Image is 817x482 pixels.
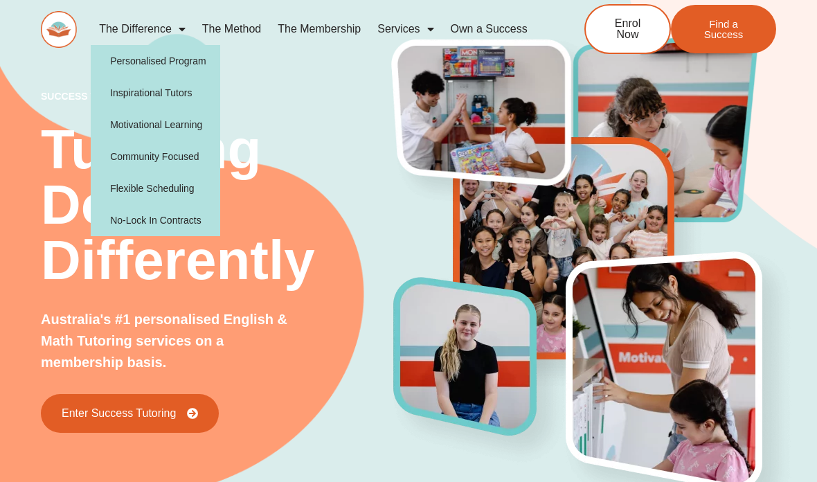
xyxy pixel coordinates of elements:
[91,45,220,77] a: Personalised Program
[41,309,298,373] p: Australia's #1 personalised English & Math Tutoring services on a membership basis.
[91,172,220,204] a: Flexible Scheduling
[442,13,536,45] a: Own a Success
[41,122,394,288] h2: Tutoring Done Differently
[584,4,671,54] a: Enrol Now
[91,13,542,45] nav: Menu
[692,19,755,39] span: Find a Success
[369,13,442,45] a: Services
[91,13,194,45] a: The Difference
[748,416,817,482] iframe: Chat Widget
[62,408,176,419] span: Enter Success Tutoring
[269,13,369,45] a: The Membership
[671,5,776,53] a: Find a Success
[91,77,220,109] a: Inspirational Tutors
[91,204,220,236] a: No-Lock In Contracts
[607,18,649,40] span: Enrol Now
[91,45,220,236] ul: The Difference
[41,394,219,433] a: Enter Success Tutoring
[194,13,269,45] a: The Method
[91,141,220,172] a: Community Focused
[41,91,394,101] p: success tutoring
[91,109,220,141] a: Motivational Learning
